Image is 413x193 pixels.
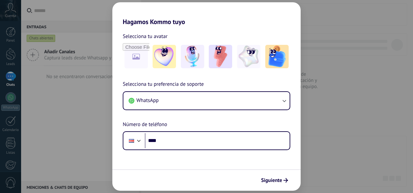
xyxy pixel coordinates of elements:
span: WhatsApp [136,97,159,104]
img: -5.jpeg [265,45,289,68]
img: -3.jpeg [209,45,232,68]
span: Selecciona tu preferencia de soporte [123,80,204,89]
img: -1.jpeg [153,45,176,68]
span: Selecciona tu avatar [123,32,168,41]
button: Siguiente [258,175,291,186]
img: -2.jpeg [181,45,204,68]
h2: Hagamos Kommo tuyo [112,2,301,26]
button: WhatsApp [123,92,290,109]
span: Siguiente [261,178,282,183]
span: Número de teléfono [123,121,167,129]
div: Costa Rica: + 506 [125,134,138,148]
img: -4.jpeg [237,45,260,68]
